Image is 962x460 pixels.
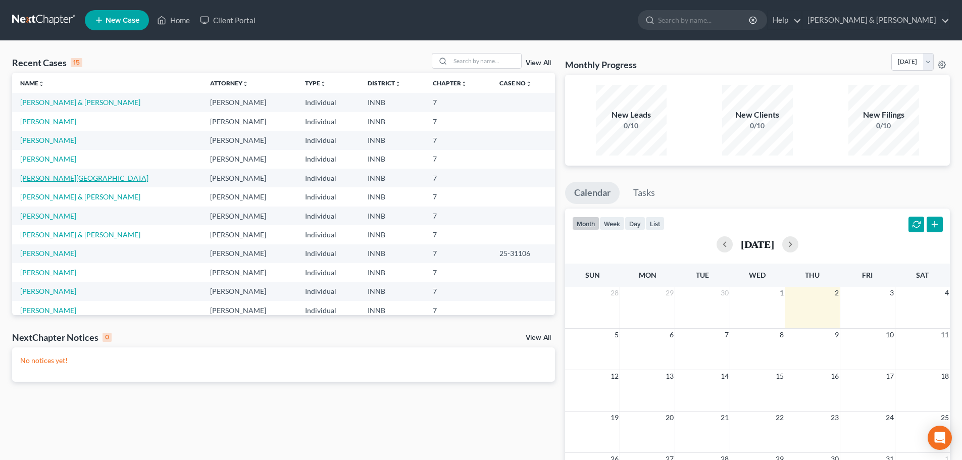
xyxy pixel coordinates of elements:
span: Mon [639,271,656,279]
a: [PERSON_NAME] & [PERSON_NAME] [20,192,140,201]
td: INNB [360,225,425,244]
td: 7 [425,150,491,169]
td: 7 [425,112,491,131]
i: unfold_more [320,81,326,87]
span: Sun [585,271,600,279]
div: 0 [103,333,112,342]
a: Help [768,11,801,29]
td: Individual [297,244,360,263]
div: New Leads [596,109,667,121]
a: Districtunfold_more [368,79,401,87]
span: Thu [805,271,820,279]
i: unfold_more [38,81,44,87]
span: 8 [779,329,785,341]
td: INNB [360,93,425,112]
td: INNB [360,112,425,131]
h2: [DATE] [741,239,774,249]
td: Individual [297,301,360,320]
a: Calendar [565,182,620,204]
a: [PERSON_NAME] [20,155,76,163]
a: [PERSON_NAME] [20,287,76,295]
input: Search by name... [658,11,750,29]
span: 22 [775,412,785,424]
a: [PERSON_NAME] [20,268,76,277]
span: 7 [724,329,730,341]
span: 9 [834,329,840,341]
div: Recent Cases [12,57,82,69]
button: day [625,217,645,230]
td: [PERSON_NAME] [202,244,297,263]
span: 2 [834,287,840,299]
td: 7 [425,225,491,244]
td: Individual [297,207,360,225]
span: 17 [885,370,895,382]
td: Individual [297,93,360,112]
span: 3 [889,287,895,299]
span: 13 [665,370,675,382]
h3: Monthly Progress [565,59,637,71]
div: Open Intercom Messenger [928,426,952,450]
input: Search by name... [450,54,521,68]
span: 18 [940,370,950,382]
span: New Case [106,17,139,24]
td: [PERSON_NAME] [202,169,297,187]
a: Home [152,11,195,29]
span: 23 [830,412,840,424]
td: Individual [297,150,360,169]
span: 14 [720,370,730,382]
td: INNB [360,207,425,225]
span: 30 [720,287,730,299]
a: Client Portal [195,11,261,29]
td: INNB [360,131,425,149]
a: Attorneyunfold_more [210,79,248,87]
td: 7 [425,207,491,225]
a: [PERSON_NAME] [20,249,76,258]
i: unfold_more [526,81,532,87]
td: Individual [297,225,360,244]
button: month [572,217,599,230]
span: 12 [610,370,620,382]
span: Tue [696,271,709,279]
a: Typeunfold_more [305,79,326,87]
a: [PERSON_NAME] & [PERSON_NAME] [20,98,140,107]
span: 16 [830,370,840,382]
span: 1 [779,287,785,299]
td: 7 [425,187,491,206]
td: [PERSON_NAME] [202,150,297,169]
div: 0/10 [596,121,667,131]
td: [PERSON_NAME] [202,263,297,282]
span: Sat [916,271,929,279]
td: 25-31106 [491,244,555,263]
td: 7 [425,263,491,282]
td: Individual [297,282,360,301]
i: unfold_more [242,81,248,87]
span: 29 [665,287,675,299]
button: week [599,217,625,230]
td: INNB [360,301,425,320]
td: INNB [360,282,425,301]
td: [PERSON_NAME] [202,112,297,131]
span: 15 [775,370,785,382]
div: 0/10 [848,121,919,131]
span: 6 [669,329,675,341]
a: Tasks [624,182,664,204]
td: [PERSON_NAME] [202,93,297,112]
td: 7 [425,244,491,263]
td: [PERSON_NAME] [202,207,297,225]
td: INNB [360,150,425,169]
div: 15 [71,58,82,67]
td: [PERSON_NAME] [202,187,297,206]
span: Fri [862,271,873,279]
a: [PERSON_NAME] [20,306,76,315]
i: unfold_more [395,81,401,87]
td: INNB [360,244,425,263]
span: 21 [720,412,730,424]
td: Individual [297,112,360,131]
span: 11 [940,329,950,341]
span: 25 [940,412,950,424]
div: NextChapter Notices [12,331,112,343]
span: Wed [749,271,766,279]
span: 28 [610,287,620,299]
td: Individual [297,169,360,187]
span: 5 [614,329,620,341]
